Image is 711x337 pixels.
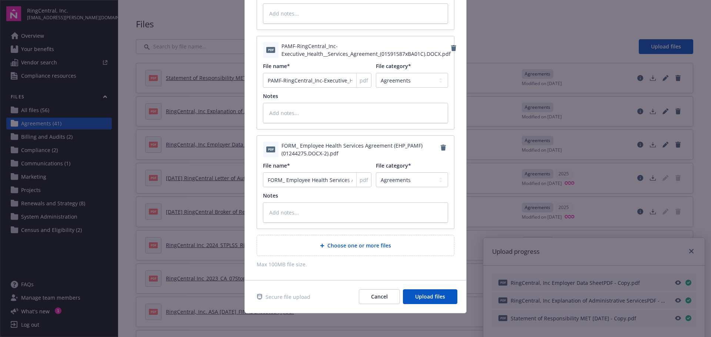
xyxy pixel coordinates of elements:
input: Add file name... [263,73,371,88]
span: pdf [266,146,275,152]
input: Add file name... [263,172,371,187]
span: Cancel [371,293,388,300]
span: Max 100MB file size. [257,260,454,268]
span: File name* [263,63,290,70]
span: pdf [360,176,368,184]
button: Upload files [403,289,457,304]
span: FORM_ Employee Health Services Agreement (EHP_PAMF) (01244275.DOCX-2).pdf [281,142,438,157]
span: Notes [263,192,278,199]
span: File category* [376,63,411,70]
span: pdf [360,77,368,84]
a: Remove [451,42,457,54]
span: File category* [376,162,411,169]
button: Cancel [359,289,400,304]
span: pdf [266,47,275,53]
span: PAMF-RingCentral_Inc-Executive_Health__Services_Agreement_(01591587xBA01C).DOCX.pdf [281,42,451,58]
span: File name* [263,162,290,169]
div: Choose one or more files [257,235,454,256]
span: Notes [263,92,278,100]
a: Remove [438,142,448,154]
span: Choose one or more files [327,242,391,249]
span: Secure file upload [266,293,310,301]
span: Upload files [415,293,445,300]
